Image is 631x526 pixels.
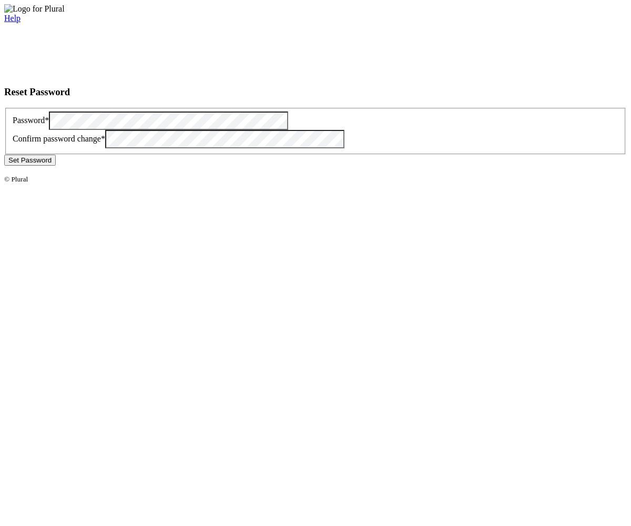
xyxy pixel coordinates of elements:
a: Help [4,14,21,23]
img: Logo for Plural [4,4,65,14]
small: © Plural [4,175,28,183]
label: Confirm password change [13,134,105,143]
label: Password [13,116,49,125]
h3: Reset Password [4,86,627,98]
button: Set Password [4,155,56,166]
